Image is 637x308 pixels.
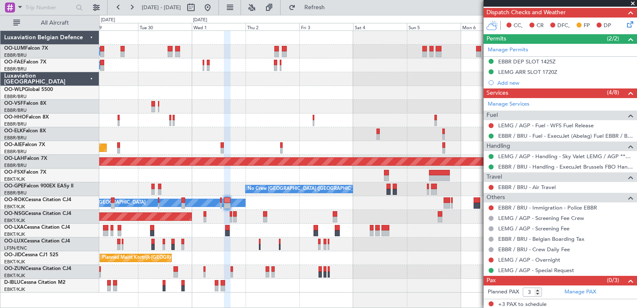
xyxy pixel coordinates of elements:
a: EBBR / BRU - Belgian Boarding Tax [498,235,584,242]
span: FP [584,22,590,30]
span: OO-JID [4,252,22,258]
a: OO-LUMFalcon 7X [4,46,48,51]
a: LFSN/ENC [4,245,27,251]
span: Fuel [487,111,498,120]
a: EBBR / BRU - Crew Daily Fee [498,246,570,253]
a: OO-LXACessna Citation CJ4 [4,225,70,230]
a: EBBR/BRU [4,135,27,141]
div: Sat 4 [353,23,407,30]
a: EBBR / BRU - Fuel - ExecuJet (Abelag) Fuel EBBR / BRU [498,132,633,139]
a: Manage Permits [488,46,528,54]
a: EBKT/KJK [4,217,25,224]
a: EBKT/KJK [4,176,25,182]
a: EBKT/KJK [4,204,25,210]
a: OO-VSFFalcon 8X [4,101,46,106]
a: OO-ROKCessna Citation CJ4 [4,197,71,202]
a: OO-NSGCessna Citation CJ4 [4,211,71,216]
span: OO-ZUN [4,266,25,271]
span: (2/2) [607,34,619,43]
a: LEMG / AGP - Special Request [498,267,574,274]
span: All Aircraft [22,20,88,26]
a: OO-FAEFalcon 7X [4,60,46,65]
a: EBBR/BRU [4,66,27,72]
div: Add new [497,79,633,86]
a: LEMG / AGP - Fuel - WFS Fuel Release [498,122,594,129]
a: EBBR/BRU [4,162,27,169]
span: OO-LXA [4,225,24,230]
button: All Aircraft [9,16,90,30]
span: OO-GPE [4,184,24,189]
span: OO-ROK [4,197,25,202]
span: OO-VSF [4,101,23,106]
span: (4/8) [607,88,619,97]
span: DFC, [557,22,570,30]
div: Planned Maint Kortrijk-[GEOGRAPHIC_DATA] [102,252,199,264]
div: Thu 2 [246,23,299,30]
span: CR [537,22,544,30]
a: OO-HHOFalcon 8X [4,115,49,120]
span: OO-NSG [4,211,25,216]
a: EBBR / BRU - Immigration - Police EBBR [498,204,597,211]
a: OO-LUXCessna Citation CJ4 [4,239,70,244]
div: Wed 1 [192,23,246,30]
span: OO-WLP [4,87,25,92]
a: OO-WLPGlobal 5500 [4,87,53,92]
span: OO-ELK [4,129,23,134]
a: OO-ELKFalcon 8X [4,129,46,134]
a: EBBR/BRU [4,190,27,196]
span: Others [487,193,505,202]
a: LEMG / AGP - Overnight [498,256,560,263]
span: OO-AIE [4,142,22,147]
a: OO-FSXFalcon 7X [4,170,46,175]
a: OO-LAHFalcon 7X [4,156,47,161]
div: EBBR DEP SLOT 1425Z [498,58,556,65]
span: Permits [487,34,506,44]
a: EBBR/BRU [4,52,27,58]
a: OO-GPEFalcon 900EX EASy II [4,184,73,189]
span: OO-LAH [4,156,24,161]
a: Manage Services [488,100,529,109]
input: Trip Number [25,1,73,14]
span: D-IBLU [4,280,20,285]
a: Manage PAX [564,288,596,296]
label: Planned PAX [488,288,519,296]
div: LEMG ARR SLOT 1720Z [498,68,557,76]
button: Refresh [285,1,335,14]
a: EBBR/BRU [4,149,27,155]
span: Refresh [297,5,332,10]
a: OO-ZUNCessna Citation CJ4 [4,266,71,271]
span: (0/3) [607,276,619,285]
a: EBBR/BRU [4,107,27,114]
a: LEMG / AGP - Screening Fee Crew [498,215,584,222]
span: CC, [514,22,523,30]
span: DP [604,22,611,30]
a: EBKT/KJK [4,231,25,237]
div: Tue 30 [138,23,192,30]
div: [DATE] [193,17,207,24]
span: [DATE] - [DATE] [142,4,181,11]
span: Services [487,88,508,98]
div: Fri 3 [299,23,353,30]
span: OO-HHO [4,115,26,120]
div: Mon 6 [461,23,514,30]
span: OO-LUM [4,46,25,51]
div: Mon 29 [84,23,138,30]
a: EBKT/KJK [4,259,25,265]
a: LEMG / AGP - Screening Fee [498,225,569,232]
a: EBBR/BRU [4,93,27,100]
span: Travel [487,172,502,182]
a: EBBR / BRU - Handling - ExecuJet Brussels FBO Handling Abelag [498,163,633,170]
div: Sun 5 [407,23,461,30]
a: EBBR/BRU [4,121,27,127]
span: OO-LUX [4,239,24,244]
span: OO-FSX [4,170,23,175]
span: Handling [487,141,510,151]
a: EBKT/KJK [4,273,25,279]
div: No Crew [GEOGRAPHIC_DATA] ([GEOGRAPHIC_DATA] National) [248,183,387,195]
div: [DATE] [101,17,115,24]
a: D-IBLUCessna Citation M2 [4,280,65,285]
a: OO-JIDCessna CJ1 525 [4,252,58,258]
a: EBKT/KJK [4,286,25,293]
span: OO-FAE [4,60,23,65]
a: OO-AIEFalcon 7X [4,142,45,147]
